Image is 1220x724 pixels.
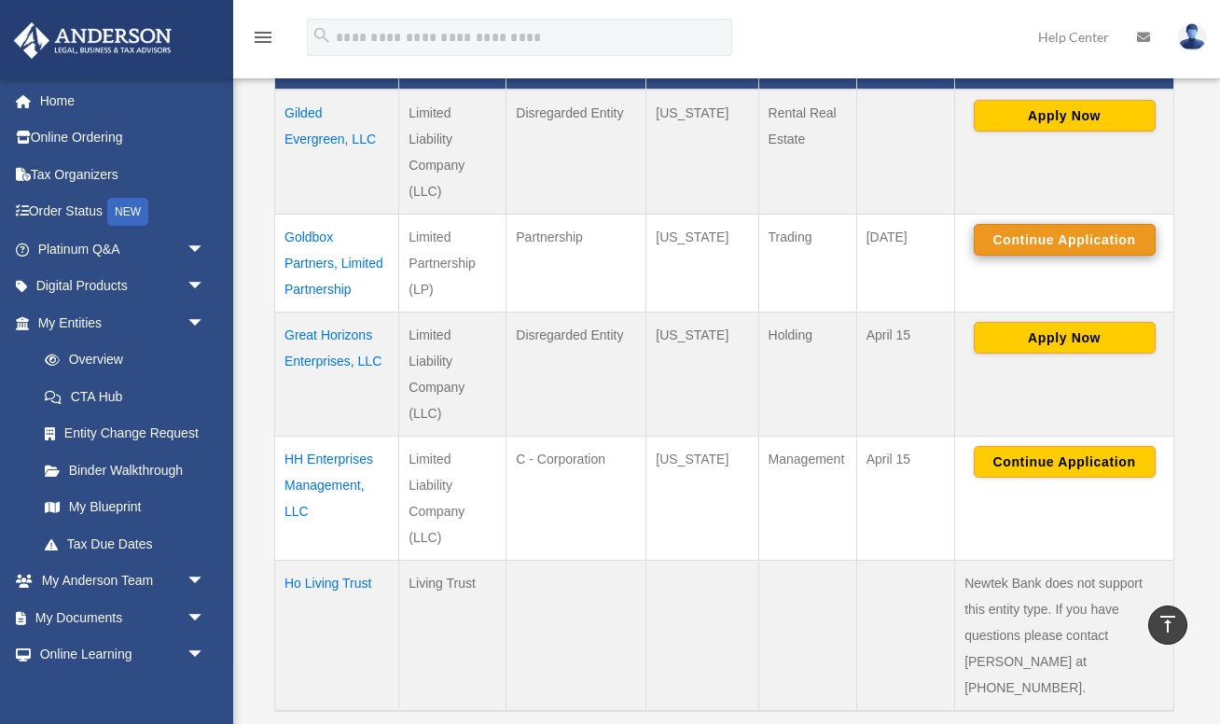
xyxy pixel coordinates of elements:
td: C - Corporation [506,437,646,561]
a: Tax Due Dates [26,525,224,563]
td: [DATE] [856,215,954,313]
a: Tax Organizers [13,156,233,193]
td: Limited Liability Company (LLC) [399,313,506,437]
i: menu [252,26,274,49]
td: Living Trust [399,561,506,712]
a: Digital Productsarrow_drop_down [13,268,233,305]
td: Rental Real Estate [758,90,856,215]
td: [US_STATE] [646,437,758,561]
td: Limited Liability Company (LLC) [399,437,506,561]
a: vertical_align_top [1148,606,1187,645]
a: Online Learningarrow_drop_down [13,636,233,674]
td: [US_STATE] [646,215,758,313]
i: vertical_align_top [1157,613,1179,635]
a: Online Ordering [13,119,233,157]
td: Ho Living Trust [275,561,399,712]
a: menu [252,33,274,49]
td: Management [758,437,856,561]
button: Continue Application [974,224,1156,256]
td: Newtek Bank does not support this entity type. If you have questions please contact [PERSON_NAME]... [955,561,1174,712]
img: User Pic [1178,23,1206,50]
td: Disregarded Entity [506,90,646,215]
a: My Entitiesarrow_drop_down [13,304,224,341]
span: arrow_drop_down [187,599,224,637]
a: Home [13,82,233,119]
td: HH Enterprises Management, LLC [275,437,399,561]
a: My Documentsarrow_drop_down [13,599,233,636]
a: Binder Walkthrough [26,452,224,489]
a: Overview [26,341,215,379]
span: arrow_drop_down [187,563,224,601]
td: Holding [758,313,856,437]
i: search [312,25,332,46]
button: Continue Application [974,446,1156,478]
a: Platinum Q&Aarrow_drop_down [13,230,233,268]
span: arrow_drop_down [187,230,224,269]
button: Apply Now [974,100,1156,132]
td: April 15 [856,437,954,561]
a: My Blueprint [26,489,224,526]
td: Limited Partnership (LP) [399,215,506,313]
img: Anderson Advisors Platinum Portal [8,22,177,59]
a: CTA Hub [26,378,224,415]
span: arrow_drop_down [187,304,224,342]
td: Disregarded Entity [506,313,646,437]
td: [US_STATE] [646,90,758,215]
span: arrow_drop_down [187,268,224,306]
td: Limited Liability Company (LLC) [399,90,506,215]
div: NEW [107,198,148,226]
td: [US_STATE] [646,313,758,437]
td: Great Horizons Enterprises, LLC [275,313,399,437]
a: Entity Change Request [26,415,224,452]
td: Gilded Evergreen, LLC [275,90,399,215]
a: My Anderson Teamarrow_drop_down [13,563,233,600]
button: Apply Now [974,322,1156,354]
td: April 15 [856,313,954,437]
td: Trading [758,215,856,313]
td: Partnership [506,215,646,313]
a: Order StatusNEW [13,193,233,231]
span: arrow_drop_down [187,636,224,675]
td: Goldbox Partners, Limited Partnership [275,215,399,313]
